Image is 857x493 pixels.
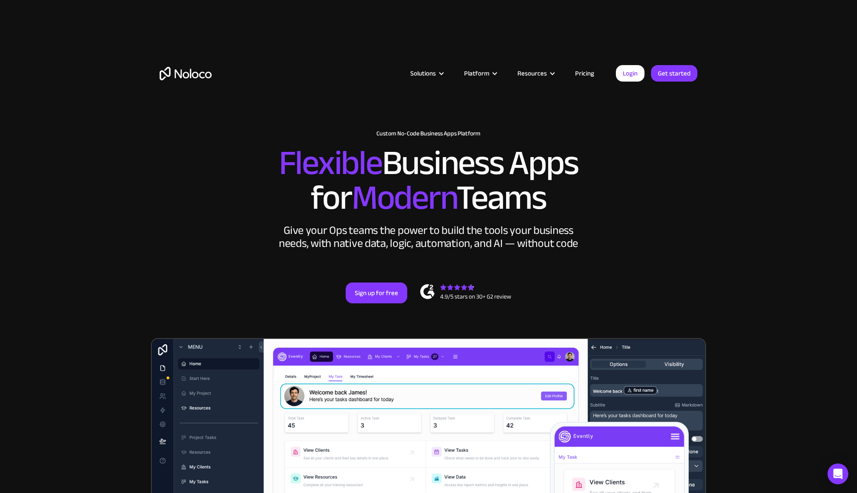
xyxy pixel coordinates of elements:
[346,283,407,303] a: Sign up for free
[160,146,697,215] h2: Business Apps for Teams
[616,65,644,82] a: Login
[453,68,507,79] div: Platform
[399,68,453,79] div: Solutions
[828,463,848,484] div: Open Intercom Messenger
[160,130,697,137] h1: Custom No-Code Business Apps Platform
[277,224,580,250] div: Give your Ops teams the power to build the tools your business needs, with native data, logic, au...
[564,68,605,79] a: Pricing
[651,65,697,82] a: Get started
[517,68,547,79] div: Resources
[352,165,456,230] span: Modern
[279,131,382,195] span: Flexible
[160,67,212,80] a: home
[464,68,489,79] div: Platform
[410,68,436,79] div: Solutions
[507,68,564,79] div: Resources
